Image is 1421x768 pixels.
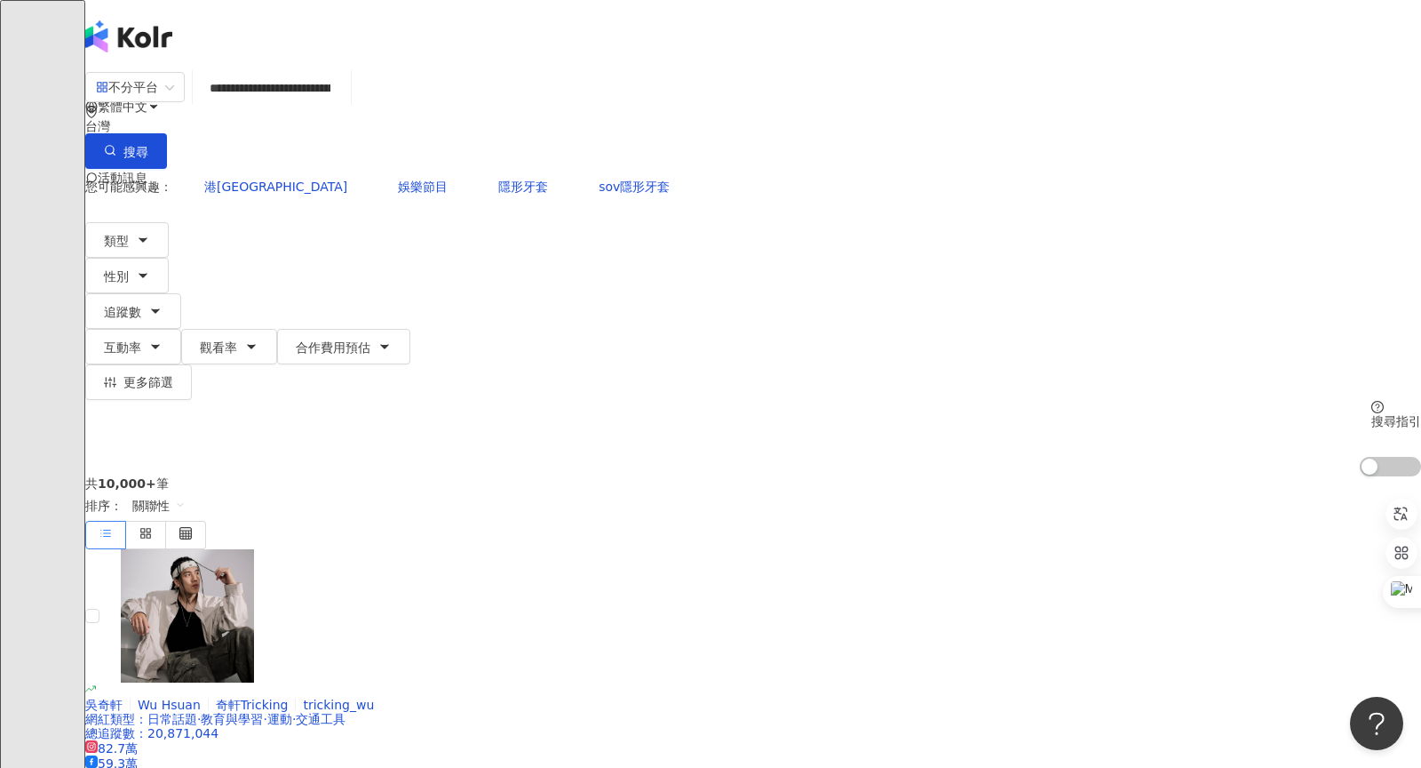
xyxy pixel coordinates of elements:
span: 娛樂節目 [398,180,448,194]
div: 總追蹤數 ： 20,871,044 [85,726,1421,740]
span: 82.7萬 [85,741,138,756]
span: sov隱形牙套 [599,180,670,194]
span: 教育與學習 [201,712,263,726]
button: sov隱形牙套 [580,169,688,204]
span: 奇軒Tricking [216,698,289,712]
div: 不分平台 [96,73,158,101]
span: · [292,712,296,726]
button: 搜尋 [85,133,167,169]
span: 運動 [267,712,292,726]
img: KOL Avatar [121,549,254,683]
button: 類型 [85,222,169,258]
button: 娛樂節目 [379,169,466,204]
div: 共 筆 [85,476,1421,491]
span: 更多篩選 [123,375,173,389]
span: 港[GEOGRAPHIC_DATA] [204,180,347,194]
span: 您可能感興趣： [85,180,172,194]
div: 搜尋指引 [1371,414,1421,428]
span: Wu Hsuan [138,698,201,712]
div: 排序： [85,491,1421,521]
button: 港[GEOGRAPHIC_DATA] [186,169,366,204]
span: 觀看率 [200,340,237,355]
button: 合作費用預估 [277,329,410,364]
span: 日常話題 [147,712,197,726]
button: 更多篩選 [85,364,192,400]
span: 互動率 [104,340,141,355]
span: 性別 [104,269,129,284]
button: 互動率 [85,329,181,364]
span: 交通工具 [296,712,345,726]
span: 搜尋 [123,145,148,159]
button: 隱形牙套 [480,169,567,204]
button: 追蹤數 [85,293,181,329]
span: 類型 [104,234,129,248]
span: · [263,712,266,726]
iframe: Help Scout Beacon - Open [1350,697,1403,750]
span: 追蹤數 [104,305,141,319]
img: logo [85,20,172,52]
span: 活動訊息 [98,171,147,185]
span: tricking_wu [303,698,374,712]
span: 隱形牙套 [498,180,548,194]
span: environment [85,106,98,118]
span: 關聯性 [132,492,186,520]
span: 吳奇軒 [85,698,123,712]
button: 性別 [85,258,169,293]
span: 合作費用預估 [296,340,370,355]
div: 台灣 [85,119,1421,133]
span: 10,000+ [98,476,156,491]
span: question-circle [1371,401,1384,413]
span: · [197,712,201,726]
span: appstore [96,81,108,93]
button: 觀看率 [181,329,277,364]
div: 網紅類型 ： [85,712,1421,726]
